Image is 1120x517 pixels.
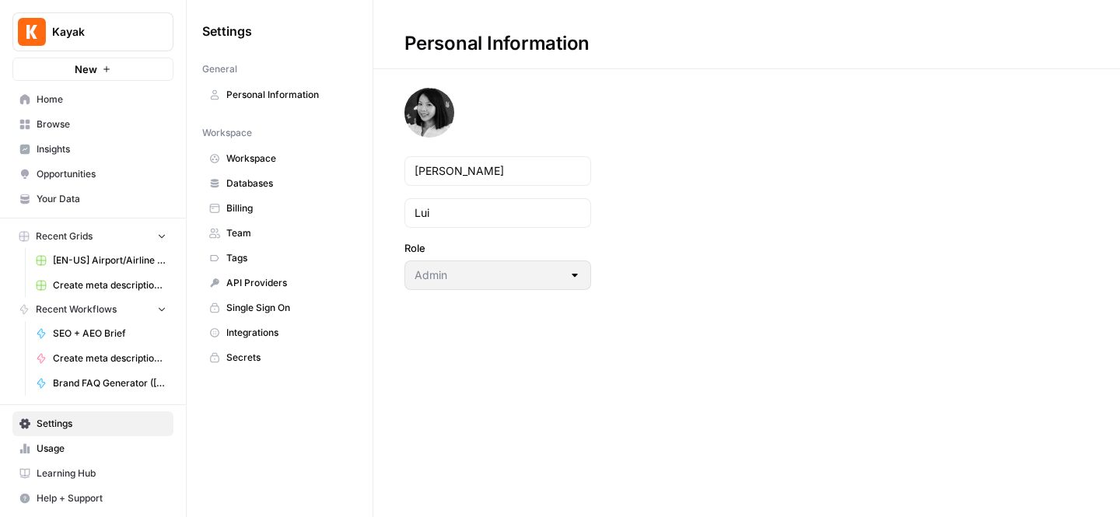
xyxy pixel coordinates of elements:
[36,229,93,243] span: Recent Grids
[226,201,350,215] span: Billing
[53,376,166,390] span: Brand FAQ Generator ([PERSON_NAME])
[29,248,173,273] a: [EN-US] Airport/Airline Content Refresh
[226,276,350,290] span: API Providers
[202,82,357,107] a: Personal Information
[226,301,350,315] span: Single Sign On
[53,351,166,365] span: Create meta description ([PERSON_NAME])
[37,93,166,107] span: Home
[202,320,357,345] a: Integrations
[29,346,173,371] a: Create meta description ([PERSON_NAME])
[226,88,350,102] span: Personal Information
[12,162,173,187] a: Opportunities
[226,351,350,365] span: Secrets
[202,146,357,171] a: Workspace
[37,466,166,480] span: Learning Hub
[29,371,173,396] a: Brand FAQ Generator ([PERSON_NAME])
[404,240,591,256] label: Role
[202,221,357,246] a: Team
[202,171,357,196] a: Databases
[226,251,350,265] span: Tags
[12,411,173,436] a: Settings
[53,327,166,341] span: SEO + AEO Brief
[12,12,173,51] button: Workspace: Kayak
[37,117,166,131] span: Browse
[12,87,173,112] a: Home
[36,302,117,316] span: Recent Workflows
[37,442,166,456] span: Usage
[202,126,252,140] span: Workspace
[202,196,357,221] a: Billing
[202,22,252,40] span: Settings
[37,142,166,156] span: Insights
[18,18,46,46] img: Kayak Logo
[12,486,173,511] button: Help + Support
[37,167,166,181] span: Opportunities
[12,112,173,137] a: Browse
[12,225,173,248] button: Recent Grids
[202,62,237,76] span: General
[37,491,166,505] span: Help + Support
[373,31,621,56] div: Personal Information
[52,24,146,40] span: Kayak
[202,246,357,271] a: Tags
[202,295,357,320] a: Single Sign On
[226,176,350,190] span: Databases
[226,226,350,240] span: Team
[75,61,97,77] span: New
[29,321,173,346] a: SEO + AEO Brief
[226,326,350,340] span: Integrations
[53,278,166,292] span: Create meta description ([PERSON_NAME]) Grid
[12,58,173,81] button: New
[12,187,173,211] a: Your Data
[53,253,166,267] span: [EN-US] Airport/Airline Content Refresh
[12,137,173,162] a: Insights
[202,345,357,370] a: Secrets
[202,271,357,295] a: API Providers
[12,436,173,461] a: Usage
[37,192,166,206] span: Your Data
[12,461,173,486] a: Learning Hub
[404,88,454,138] img: avatar
[37,417,166,431] span: Settings
[29,273,173,298] a: Create meta description ([PERSON_NAME]) Grid
[226,152,350,166] span: Workspace
[12,298,173,321] button: Recent Workflows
